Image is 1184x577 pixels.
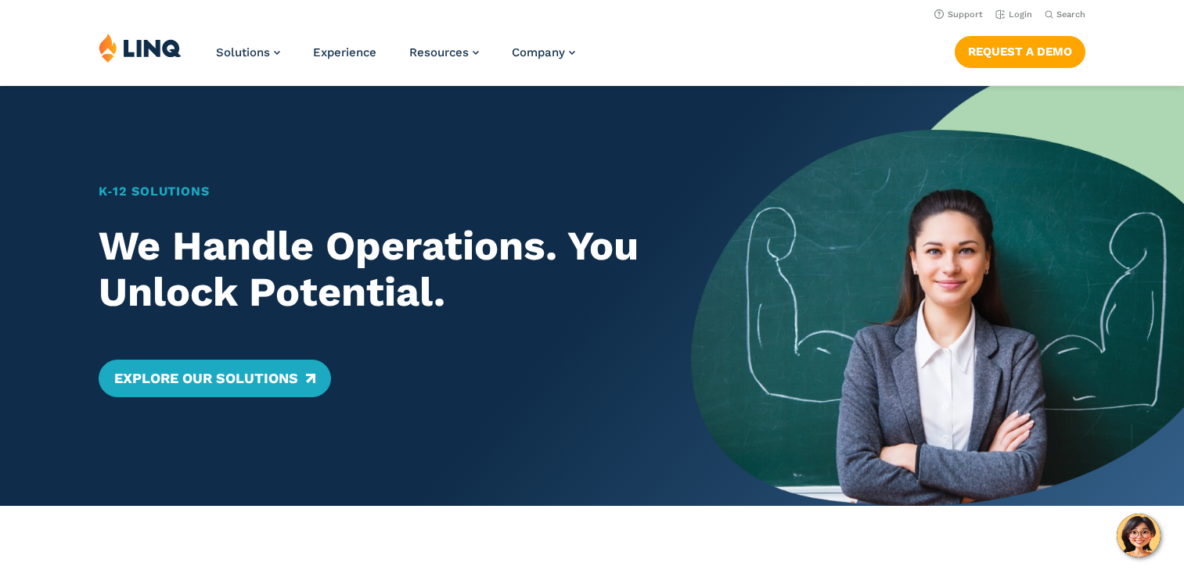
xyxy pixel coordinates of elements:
button: Open Search Bar [1045,9,1085,20]
a: Experience [313,45,376,59]
a: Company [512,45,575,59]
img: Home Banner [691,86,1184,506]
a: Support [934,9,983,20]
a: Login [995,9,1032,20]
a: Request a Demo [955,36,1085,67]
span: Resources [409,45,469,59]
span: Company [512,45,565,59]
span: Solutions [216,45,270,59]
a: Solutions [216,45,280,59]
span: Search [1056,9,1085,20]
nav: Primary Navigation [216,33,575,84]
img: LINQ | K‑12 Software [99,33,182,63]
h2: We Handle Operations. You Unlock Potential. [99,223,642,317]
h1: K‑12 Solutions [99,182,642,201]
a: Resources [409,45,479,59]
button: Hello, have a question? Let’s chat. [1117,514,1161,557]
a: Explore Our Solutions [99,360,331,397]
nav: Button Navigation [955,33,1085,67]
